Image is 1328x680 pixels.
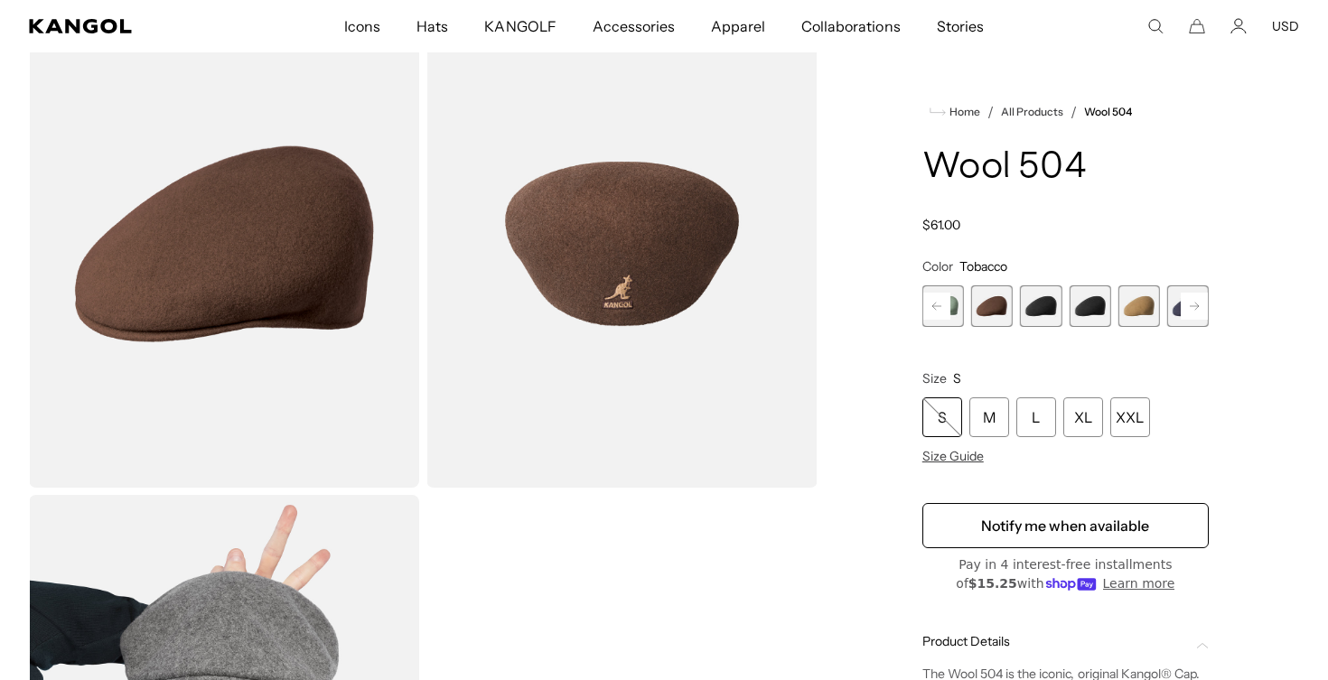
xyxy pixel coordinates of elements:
button: USD [1272,18,1299,34]
a: Account [1230,18,1247,34]
div: L [1016,397,1056,437]
label: Black [1020,285,1061,327]
div: 7 of 21 [922,285,964,327]
div: S [922,397,962,437]
a: All Products [1001,106,1063,118]
label: Sage Green [922,285,964,327]
label: Black/Gold [1069,285,1110,327]
div: 9 of 21 [1020,285,1061,327]
div: 10 of 21 [1069,285,1110,327]
li: / [980,101,994,123]
span: Tobacco [959,258,1007,275]
span: Size [922,370,947,387]
div: 11 of 21 [1118,285,1160,327]
div: XXL [1110,397,1150,437]
span: Home [946,106,980,118]
h1: Wool 504 [922,148,1209,188]
span: Color [922,258,953,275]
div: 8 of 21 [971,285,1013,327]
div: M [969,397,1009,437]
li: / [1063,101,1077,123]
div: XL [1063,397,1103,437]
span: S [953,370,961,387]
button: Notify me when available [922,503,1209,548]
label: Camel [1118,285,1160,327]
a: Home [930,104,980,120]
a: Kangol [29,19,227,33]
span: Size Guide [922,448,984,464]
span: Product Details [922,633,1187,649]
label: Tobacco [971,285,1013,327]
a: Wool 504 [1084,106,1132,118]
span: $61.00 [922,217,960,233]
button: Cart [1189,18,1205,34]
summary: Search here [1147,18,1164,34]
div: 12 of 21 [1167,285,1209,327]
label: Dark Blue [1167,285,1209,327]
nav: breadcrumbs [922,101,1209,123]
